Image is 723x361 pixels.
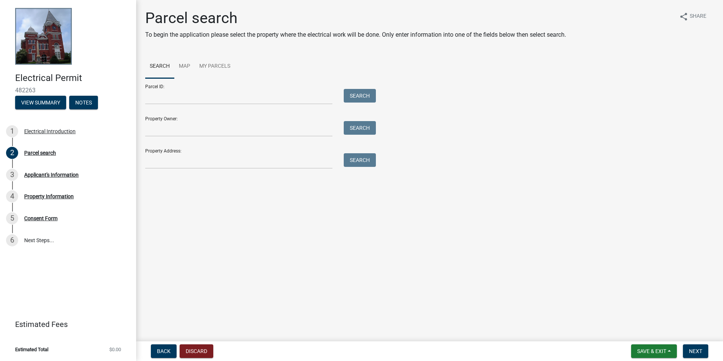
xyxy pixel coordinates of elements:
[637,348,666,354] span: Save & Exit
[145,9,566,27] h1: Parcel search
[24,194,74,199] div: Property Information
[15,8,72,65] img: Talbot County, Georgia
[689,348,702,354] span: Next
[631,344,677,358] button: Save & Exit
[174,54,195,79] a: Map
[69,100,98,106] wm-modal-confirm: Notes
[15,96,66,109] button: View Summary
[195,54,235,79] a: My Parcels
[344,121,376,135] button: Search
[15,347,48,352] span: Estimated Total
[145,30,566,39] p: To begin the application please select the property where the electrical work will be done. Only ...
[344,89,376,103] button: Search
[6,234,18,246] div: 6
[24,172,79,177] div: Applicant's Information
[683,344,708,358] button: Next
[109,347,121,352] span: $0.00
[69,96,98,109] button: Notes
[6,169,18,181] div: 3
[6,190,18,202] div: 4
[6,147,18,159] div: 2
[145,54,174,79] a: Search
[180,344,213,358] button: Discard
[690,12,706,21] span: Share
[24,129,76,134] div: Electrical Introduction
[24,216,57,221] div: Consent Form
[157,348,171,354] span: Back
[15,73,130,84] h4: Electrical Permit
[673,9,712,24] button: shareShare
[6,212,18,224] div: 5
[15,100,66,106] wm-modal-confirm: Summary
[679,12,688,21] i: share
[15,87,121,94] span: 482263
[6,317,124,332] a: Estimated Fees
[6,125,18,137] div: 1
[151,344,177,358] button: Back
[24,150,56,156] div: Parcel search
[344,153,376,167] button: Search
